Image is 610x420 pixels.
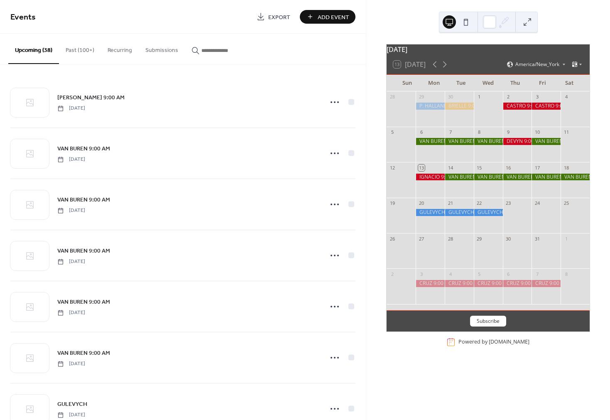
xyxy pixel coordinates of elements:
div: 14 [447,165,453,171]
div: 2 [505,94,512,100]
div: 15 [476,165,483,171]
div: 24 [534,200,540,206]
span: Export [268,13,290,22]
span: VAN BUREN 9:00 AM [57,247,110,255]
div: IGNACIO 9:00 AM [416,174,445,181]
a: VAN BUREN 9:00 AM [57,246,110,255]
span: Add Event [318,13,349,22]
div: 30 [447,94,453,100]
span: GULEVYCH [57,400,87,409]
span: [DATE] [57,360,85,368]
div: 18 [563,165,569,171]
div: Thu [502,75,529,91]
div: Wed [475,75,502,91]
div: CRUZ 9:00 am [416,280,445,287]
div: CASTRO 9:00 AM [532,103,561,110]
span: VAN BUREN 9:00 AM [57,349,110,358]
div: VAN BUREN 9:00 AM [445,174,474,181]
div: GULEVYCH [474,209,503,216]
div: 11 [563,129,569,135]
span: [DATE] [57,258,85,265]
div: 25 [563,200,569,206]
span: VAN BUREN 9:00 AM [57,196,110,204]
span: Events [10,9,36,25]
div: 27 [418,236,424,242]
button: Add Event [300,10,355,24]
a: GULEVYCH [57,399,87,409]
div: VAN BUREN 10:00 AM [416,138,445,145]
div: 29 [476,236,483,242]
button: Past (100+) [59,34,101,63]
div: DEVYN 9:00 AM [503,138,532,145]
div: Sun [393,75,420,91]
div: 28 [447,236,453,242]
div: VAN BUREN 9:00 AM [503,174,532,181]
div: 20 [418,200,424,206]
div: CRUZ 9:00 am [445,280,474,287]
div: 8 [563,271,569,277]
div: CRUZ 9:00 am [532,280,561,287]
div: CRUZ 9:00 am [503,280,532,287]
a: [DOMAIN_NAME] [489,339,529,346]
div: 29 [418,94,424,100]
div: 22 [476,200,483,206]
div: 6 [418,129,424,135]
div: Tue [448,75,475,91]
div: 31 [534,236,540,242]
div: CRUZ 9:00 am [474,280,503,287]
div: Sat [556,75,583,91]
div: CASTRO 9:00 AM [503,103,532,110]
a: [PERSON_NAME] 9:00 AM [57,93,125,102]
button: Upcoming (38) [8,34,59,64]
div: 4 [447,271,453,277]
span: [DATE] [57,411,85,419]
button: Subscribe [470,316,506,327]
span: [DATE] [57,105,85,112]
div: Mon [421,75,448,91]
div: VAN BUREN 9:00 AM [474,138,503,145]
div: P. HALLANDALE [416,103,445,110]
div: 16 [505,165,512,171]
div: 17 [534,165,540,171]
div: 6 [505,271,512,277]
span: America/New_York [515,62,559,67]
div: 9 [505,129,512,135]
a: VAN BUREN 9:00 AM [57,144,110,153]
span: [DATE] [57,309,85,317]
a: Export [250,10,296,24]
div: Powered by [458,339,529,346]
span: VAN BUREN 9:00 AM [57,298,110,307]
div: GULEVYCH [445,209,474,216]
div: 2 [389,271,395,277]
div: Fri [529,75,556,91]
div: 10 [534,129,540,135]
div: 8 [476,129,483,135]
div: 3 [534,94,540,100]
span: VAN BUREN 9:00 AM [57,145,110,153]
div: 28 [389,94,395,100]
div: VAN BUREN 9:00 AM [532,138,561,145]
div: VAN BUREN 9:00 AM [561,174,590,181]
div: 4 [563,94,569,100]
div: 13 [418,165,424,171]
a: VAN BUREN 9:00 AM [57,195,110,204]
div: 3 [418,271,424,277]
div: 7 [447,129,453,135]
a: VAN BUREN 9:00 AM [57,348,110,358]
div: 30 [505,236,512,242]
div: 23 [505,200,512,206]
div: 26 [389,236,395,242]
div: 1 [563,236,569,242]
div: BRIELLE 9:00 AM [445,103,474,110]
div: 5 [389,129,395,135]
div: 1 [476,94,483,100]
div: GULEVYCH [416,209,445,216]
div: VAN BUREN 9:00 AM [532,174,561,181]
div: VAN BUREN 9:00 AM [474,174,503,181]
div: 21 [447,200,453,206]
span: [DATE] [57,207,85,214]
div: 19 [389,200,395,206]
button: Submissions [139,34,185,63]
